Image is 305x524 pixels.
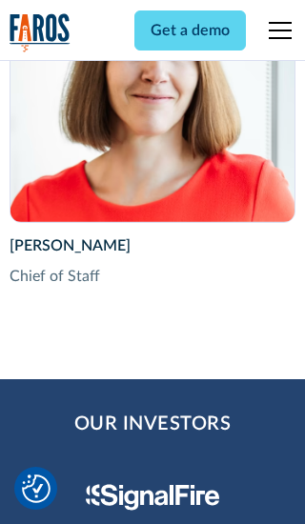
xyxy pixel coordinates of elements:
[74,410,232,438] h2: Our Investors
[22,474,51,503] img: Revisit consent button
[10,234,296,257] div: [PERSON_NAME]
[86,484,220,511] img: Signal Fire Logo
[134,10,246,50] a: Get a demo
[10,265,296,288] div: Chief of Staff
[10,13,71,52] a: home
[10,13,71,52] img: Logo of the analytics and reporting company Faros.
[257,8,295,53] div: menu
[22,474,51,503] button: Cookie Settings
